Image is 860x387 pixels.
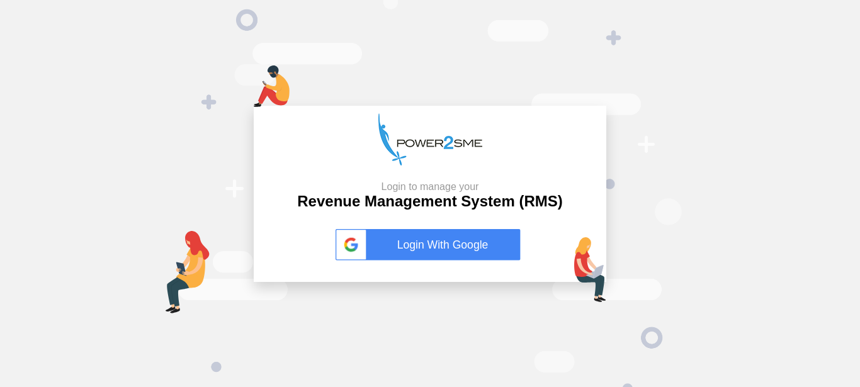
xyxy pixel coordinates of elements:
img: lap-login.png [574,237,606,302]
small: Login to manage your [297,181,562,193]
button: Login With Google [332,216,528,274]
img: tab-login.png [166,231,210,313]
a: Login With Google [336,229,524,261]
h2: Revenue Management System (RMS) [297,181,562,211]
img: mob-login.png [254,65,290,107]
img: p2s_logo.png [378,113,482,165]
